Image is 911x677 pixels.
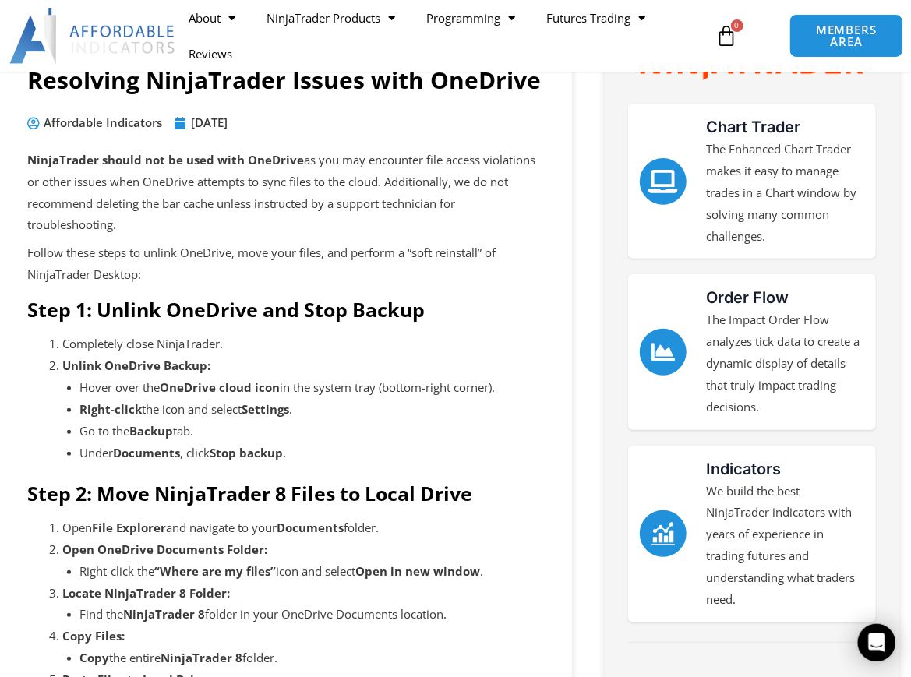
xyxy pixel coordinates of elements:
strong: Documents [277,520,344,535]
li: Go to the tab. [80,421,545,443]
strong: Open in new window [356,563,481,579]
strong: Step 2: Move NinjaTrader 8 Files to Local Drive [27,480,472,506]
a: Order Flow [706,288,789,307]
span: Affordable Indicators [40,112,162,134]
strong: File Explorer [92,520,166,535]
strong: “Where are my files” [155,563,277,579]
a: Indicators [706,460,781,478]
li: Hover over the in the system tray (bottom-right corner). [80,377,545,399]
a: 0 [693,13,761,58]
strong: Stop backup [210,445,284,460]
strong: Right-click [80,401,143,417]
strong: Step 1: Unlink OneDrive and Stop Backup [27,296,425,323]
p: Follow these steps to unlink OneDrive, move your files, and perform a “soft reinstall” of NinjaTr... [27,242,545,286]
strong: Locate NinjaTrader 8 Folder: [62,585,230,601]
strong: Copy Files: [62,628,125,644]
li: the icon and select . [80,399,545,421]
a: Indicators [640,510,687,557]
li: Open and navigate to your folder. [62,517,545,539]
strong: Documents [114,445,181,460]
li: Completely close NinjaTrader. [62,333,545,355]
a: MEMBERS AREA [789,14,903,58]
li: Under , click . [80,443,545,464]
time: [DATE] [191,115,228,130]
span: 0 [731,19,743,32]
p: as you may encounter file access violations or other issues when OneDrive attempts to sync files ... [27,150,545,236]
p: We build the best NinjaTrader indicators with years of experience in trading futures and understa... [706,481,864,611]
strong: Open OneDrive Documents Folder: [62,541,267,557]
div: Open Intercom Messenger [858,624,895,661]
strong: Unlink OneDrive Backup: [62,358,210,373]
strong: NinjaTrader should not be used with OneDrive [27,152,304,167]
h1: Resolving NinjaTrader Issues with OneDrive [27,64,545,97]
strong: OneDrive cloud icon [161,379,281,395]
a: Order Flow [640,329,687,376]
a: Chart Trader [640,158,687,205]
strong: Backup [130,423,174,439]
strong: Copy [80,650,110,665]
span: MEMBERS AREA [806,24,887,48]
li: the entire folder. [80,647,545,669]
strong: NinjaTrader 8 [161,650,243,665]
strong: Settings [242,401,290,417]
img: LogoAI | Affordable Indicators – NinjaTrader [9,8,177,64]
strong: NinjaTrader 8 [124,606,206,622]
li: Find the folder in your OneDrive Documents location. [80,604,545,626]
li: Right-click the icon and select . [80,561,545,583]
p: The Impact Order Flow analyzes tick data to create a dynamic display of details that truly impact... [706,309,864,418]
a: Reviews [173,36,248,72]
a: Chart Trader [706,118,800,136]
p: The Enhanced Chart Trader makes it easy to manage trades in a Chart window by solving many common... [706,139,864,247]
